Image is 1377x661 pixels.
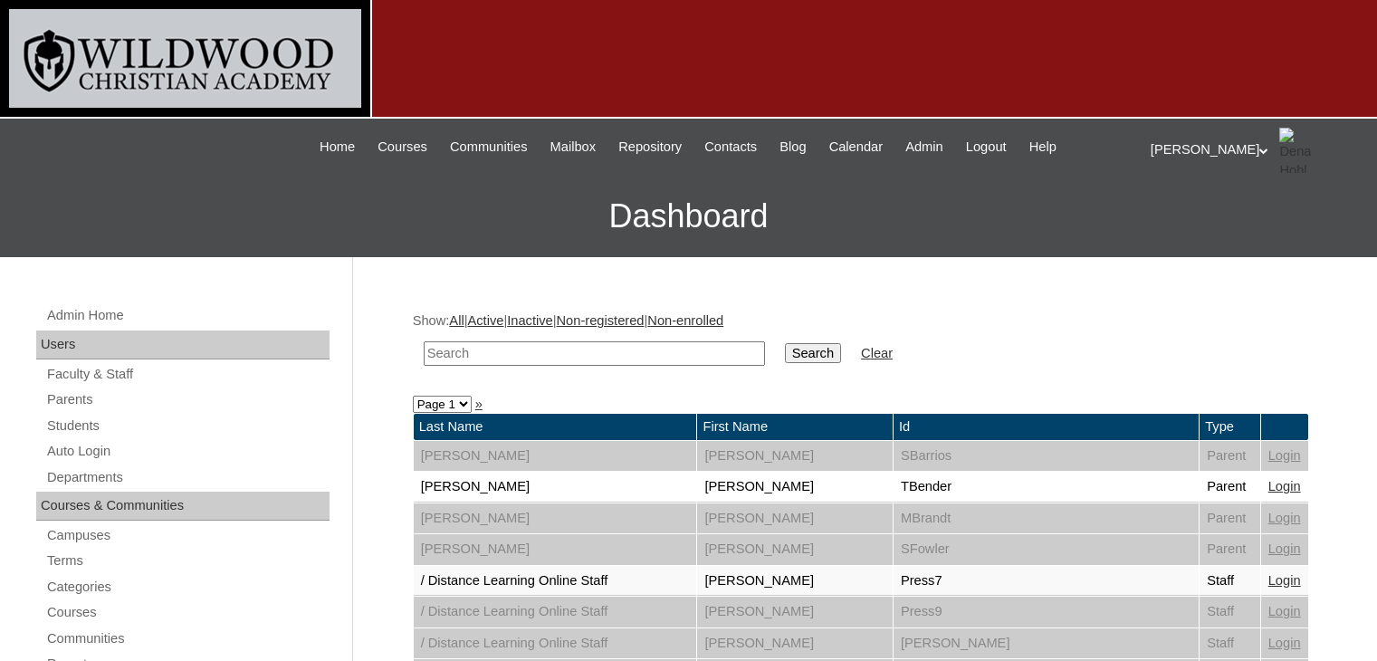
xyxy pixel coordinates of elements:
[1200,441,1260,472] td: Parent
[9,9,361,108] img: logo-white.png
[697,566,892,597] td: [PERSON_NAME]
[1200,534,1260,565] td: Parent
[647,313,723,328] a: Non-enrolled
[414,503,697,534] td: [PERSON_NAME]
[414,441,697,472] td: [PERSON_NAME]
[541,137,606,158] a: Mailbox
[45,440,330,463] a: Auto Login
[45,576,330,599] a: Categories
[9,176,1368,257] h3: Dashboard
[779,137,806,158] span: Blog
[770,137,815,158] a: Blog
[1200,414,1260,440] td: Type
[45,550,330,572] a: Terms
[557,313,645,328] a: Non-registered
[905,137,943,158] span: Admin
[820,137,892,158] a: Calendar
[414,628,697,659] td: / Distance Learning Online Staff
[1200,628,1260,659] td: Staff
[414,534,697,565] td: [PERSON_NAME]
[378,137,427,158] span: Courses
[697,597,892,627] td: [PERSON_NAME]
[1268,541,1301,556] a: Login
[1151,128,1359,173] div: [PERSON_NAME]
[894,597,1199,627] td: Press9
[894,503,1199,534] td: MBrandt
[896,137,952,158] a: Admin
[368,137,436,158] a: Courses
[36,492,330,521] div: Courses & Communities
[894,472,1199,503] td: TBender
[45,415,330,437] a: Students
[45,466,330,489] a: Departments
[1268,479,1301,493] a: Login
[467,313,503,328] a: Active
[861,346,893,360] a: Clear
[697,503,892,534] td: [PERSON_NAME]
[45,627,330,650] a: Communities
[1268,448,1301,463] a: Login
[1200,566,1260,597] td: Staff
[697,534,892,565] td: [PERSON_NAME]
[704,137,757,158] span: Contacts
[1020,137,1066,158] a: Help
[45,524,330,547] a: Campuses
[894,534,1199,565] td: SFowler
[894,414,1199,440] td: Id
[45,363,330,386] a: Faculty & Staff
[449,313,464,328] a: All
[894,628,1199,659] td: [PERSON_NAME]
[618,137,682,158] span: Repository
[1268,511,1301,525] a: Login
[36,330,330,359] div: Users
[1268,604,1301,618] a: Login
[1029,137,1057,158] span: Help
[695,137,766,158] a: Contacts
[697,628,892,659] td: [PERSON_NAME]
[609,137,691,158] a: Repository
[507,313,553,328] a: Inactive
[450,137,528,158] span: Communities
[957,137,1016,158] a: Logout
[894,441,1199,472] td: SBarrios
[475,397,483,411] a: »
[414,472,697,503] td: [PERSON_NAME]
[697,441,892,472] td: [PERSON_NAME]
[785,343,841,363] input: Search
[1200,472,1260,503] td: Parent
[414,414,697,440] td: Last Name
[414,566,697,597] td: / Distance Learning Online Staff
[424,341,765,366] input: Search
[45,601,330,624] a: Courses
[966,137,1007,158] span: Logout
[697,414,892,440] td: First Name
[1200,597,1260,627] td: Staff
[1279,128,1324,173] img: Dena Hohl
[45,304,330,327] a: Admin Home
[1200,503,1260,534] td: Parent
[550,137,597,158] span: Mailbox
[829,137,883,158] span: Calendar
[1268,573,1301,588] a: Login
[697,472,892,503] td: [PERSON_NAME]
[441,137,537,158] a: Communities
[414,597,697,627] td: / Distance Learning Online Staff
[413,311,1309,376] div: Show: | | | |
[320,137,355,158] span: Home
[1268,636,1301,650] a: Login
[45,388,330,411] a: Parents
[894,566,1199,597] td: Press7
[311,137,364,158] a: Home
